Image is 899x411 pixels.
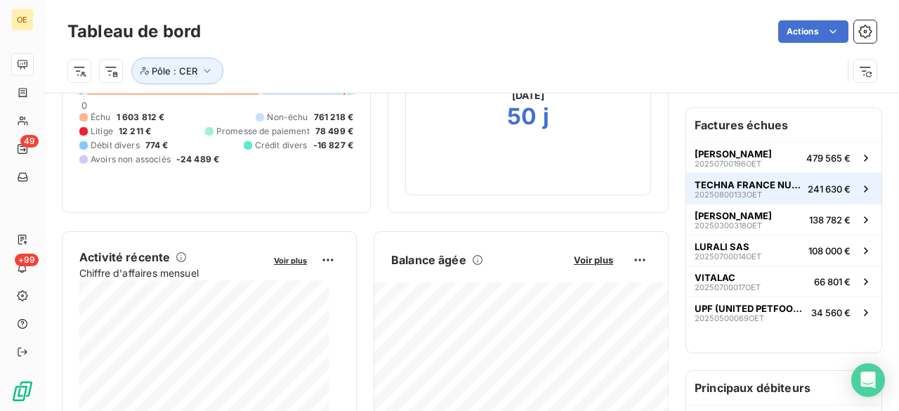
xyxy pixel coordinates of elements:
[570,254,617,266] button: Voir plus
[91,153,171,166] span: Avoirs non associés
[695,241,749,252] span: LURALI SAS
[686,371,881,405] h6: Principaux débiteurs
[79,249,170,266] h6: Activité récente
[15,254,39,266] span: +99
[176,153,219,166] span: -24 489 €
[145,139,169,152] span: 774 €
[695,314,764,322] span: 20250500069OET
[686,235,881,266] button: LURALI SAS20250700014OET108 000 €
[255,139,308,152] span: Crédit divers
[695,303,806,314] span: UPF (UNITED PETFOOD FRANCE)
[778,20,848,43] button: Actions
[152,65,197,77] span: Pôle : CER
[695,190,762,199] span: 20250800133OET
[79,266,264,280] span: Chiffre d'affaires mensuel
[91,125,113,138] span: Litige
[313,139,353,152] span: -16 827 €
[686,173,881,204] button: TECHNA FRANCE NUTRITION20250800133OET241 630 €
[11,380,34,403] img: Logo LeanPay
[81,100,87,111] span: 0
[131,58,223,84] button: Pôle : CER
[695,159,761,168] span: 20250700196OET
[574,254,613,266] span: Voir plus
[216,125,310,138] span: Promesse de paiement
[695,272,735,283] span: VITALAC
[814,276,851,287] span: 66 801 €
[695,221,762,230] span: 20250300318OET
[119,125,151,138] span: 12 211 €
[808,245,851,256] span: 108 000 €
[91,139,140,152] span: Débit divers
[267,111,308,124] span: Non-échu
[686,266,881,296] button: VITALAC20250700017OET66 801 €
[851,363,885,397] div: Open Intercom Messenger
[686,108,881,142] h6: Factures échues
[274,256,307,266] span: Voir plus
[695,179,802,190] span: TECHNA FRANCE NUTRITION
[67,19,201,44] h3: Tableau de bord
[270,254,311,266] button: Voir plus
[315,125,353,138] span: 78 499 €
[695,252,761,261] span: 20250700014OET
[686,204,881,235] button: [PERSON_NAME]20250300318OET138 782 €
[314,111,353,124] span: 761 218 €
[543,103,549,131] h2: j
[686,296,881,327] button: UPF (UNITED PETFOOD FRANCE)20250500069OET34 560 €
[806,152,851,164] span: 479 565 €
[809,214,851,226] span: 138 782 €
[11,8,34,31] div: OE
[811,307,851,318] span: 34 560 €
[695,283,761,292] span: 20250700017OET
[695,210,772,221] span: [PERSON_NAME]
[507,103,537,131] h2: 50
[91,111,111,124] span: Échu
[695,148,772,159] span: [PERSON_NAME]
[808,183,851,195] span: 241 630 €
[20,135,39,148] span: 49
[686,142,881,173] button: [PERSON_NAME]20250700196OET479 565 €
[117,111,165,124] span: 1 603 812 €
[512,89,545,103] span: [DATE]
[391,252,466,268] h6: Balance âgée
